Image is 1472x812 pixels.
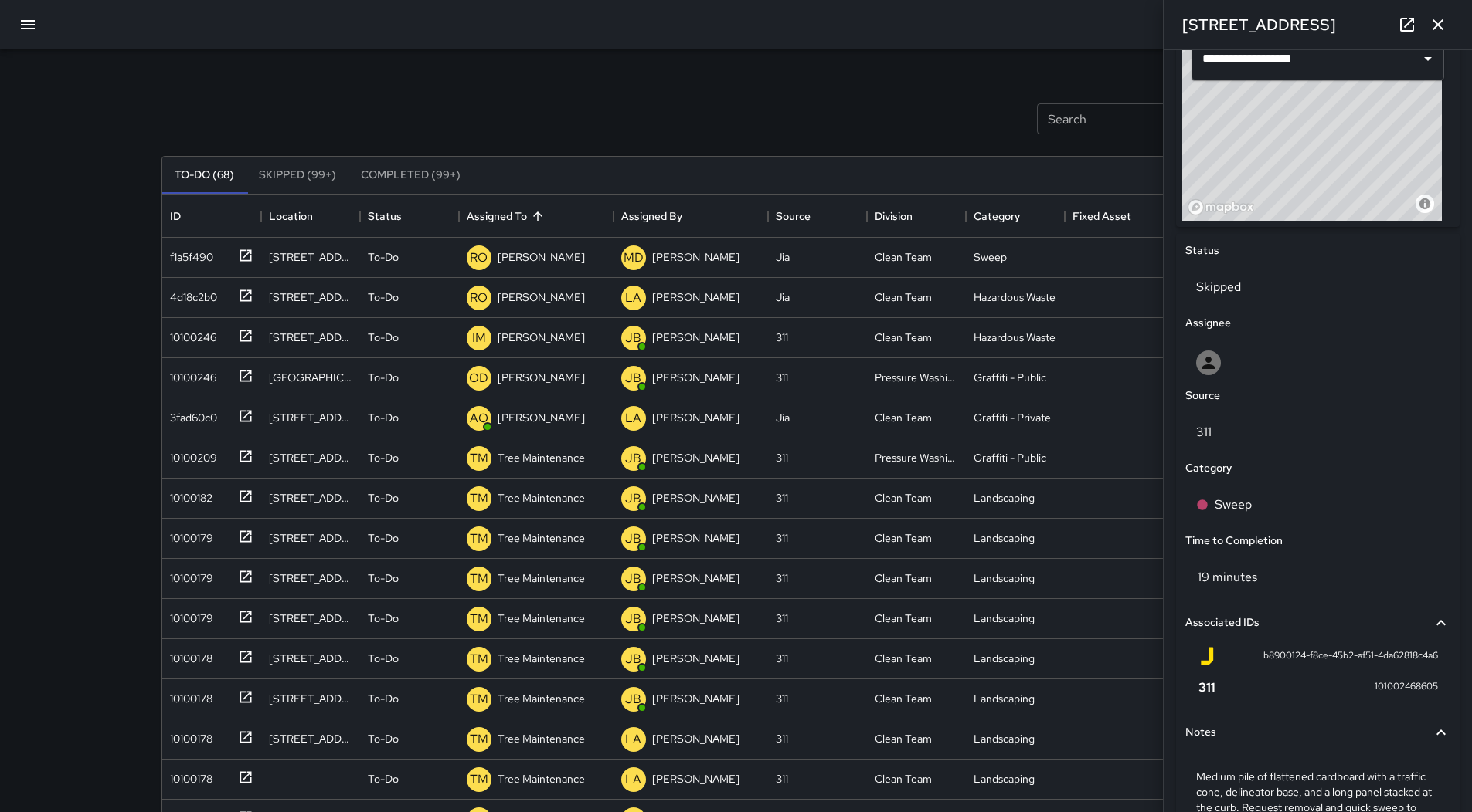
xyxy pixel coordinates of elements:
div: 10100178 [164,685,212,706]
div: Landscaping [974,530,1035,546]
div: 3fad60c0 [164,404,217,425]
div: Landscaping [974,570,1035,586]
div: 311 [776,771,788,787]
div: 10100179 [164,604,213,626]
p: MD [624,249,644,267]
p: AO [470,409,488,428]
div: 270 Ivy Street [269,731,352,746]
div: Assigned By [614,195,768,238]
div: 66 Grove Street [269,450,352,465]
div: Graffiti - Public [974,370,1046,385]
p: Tree Maintenance [498,731,585,746]
p: TM [470,449,488,468]
button: Skipped (99+) [246,157,348,194]
p: [PERSON_NAME] [498,330,585,345]
div: 170 Fell Street [269,249,352,265]
div: Hazardous Waste [974,330,1056,345]
p: [PERSON_NAME] [652,651,739,666]
p: TM [470,730,488,749]
p: JB [625,690,641,709]
div: Pressure Washing [875,370,958,385]
div: 612 McAllister Street [269,691,352,706]
p: To-Do [368,731,399,746]
p: Tree Maintenance [498,450,585,465]
div: Clean Team [875,330,932,345]
div: Clean Team [875,410,932,425]
div: Assigned By [621,195,682,238]
p: To-Do [368,330,399,345]
div: 501 Van Ness Avenue [269,651,352,666]
div: 1515 Market Street [269,570,352,586]
p: LA [625,409,641,428]
div: Clean Team [875,651,932,666]
div: Landscaping [974,731,1035,746]
div: 10100209 [164,444,217,465]
p: TM [470,650,488,668]
div: Clean Team [875,611,932,626]
div: 10100246 [164,323,216,345]
p: [PERSON_NAME] [498,410,585,425]
div: 311 [776,611,788,626]
div: 311 [776,450,788,465]
div: Graffiti - Public [974,450,1046,465]
p: TM [470,770,488,789]
p: [PERSON_NAME] [652,570,739,586]
p: JB [625,489,641,508]
p: [PERSON_NAME] [652,691,739,706]
div: Division [867,195,966,238]
div: 151 Hayes Street [269,410,352,425]
div: 10100179 [164,524,213,546]
div: f1a5f490 [164,243,213,265]
div: Clean Team [875,771,932,787]
p: Tree Maintenance [498,691,585,706]
div: 10100178 [164,645,212,666]
div: 10100182 [164,484,212,506]
p: [PERSON_NAME] [652,530,739,546]
div: Jia [776,289,790,305]
div: 311 [776,731,788,746]
p: [PERSON_NAME] [498,249,585,265]
p: To-Do [368,691,399,706]
div: 90 McAllister Street [269,611,352,626]
div: 10100178 [164,765,212,787]
div: Clean Team [875,289,932,305]
div: Clean Team [875,731,932,746]
p: [PERSON_NAME] [498,370,585,385]
p: LA [625,770,641,789]
p: Tree Maintenance [498,611,585,626]
div: 10100246 [164,364,216,385]
div: 380 Fulton Street [269,289,352,305]
p: JB [625,570,641,588]
div: Fixed Asset [1073,195,1131,238]
div: 20 12th Street [269,490,352,506]
div: Hazardous Waste [974,289,1056,305]
p: To-Do [368,530,399,546]
div: 311 [776,490,788,506]
p: [PERSON_NAME] [652,330,739,345]
div: Clean Team [875,570,932,586]
p: Tree Maintenance [498,490,585,506]
p: LA [625,289,641,307]
p: LA [625,730,641,749]
p: TM [470,529,488,548]
div: Landscaping [974,771,1035,787]
p: To-Do [368,249,399,265]
div: Clean Team [875,530,932,546]
div: 311 [776,330,788,345]
div: 4d18c2b0 [164,283,217,305]
button: To-Do (68) [162,157,246,194]
div: 311 [776,691,788,706]
p: Tree Maintenance [498,530,585,546]
div: 1484 Market Street [269,370,352,385]
div: 311 [776,370,788,385]
p: [PERSON_NAME] [652,771,739,787]
p: To-Do [368,570,399,586]
button: Completed (99+) [348,157,473,194]
p: [PERSON_NAME] [652,249,739,265]
p: JB [625,369,641,387]
p: RO [470,289,488,307]
div: Landscaping [974,611,1035,626]
div: Status [360,195,459,238]
div: Clean Team [875,691,932,706]
div: Jia [776,410,790,425]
